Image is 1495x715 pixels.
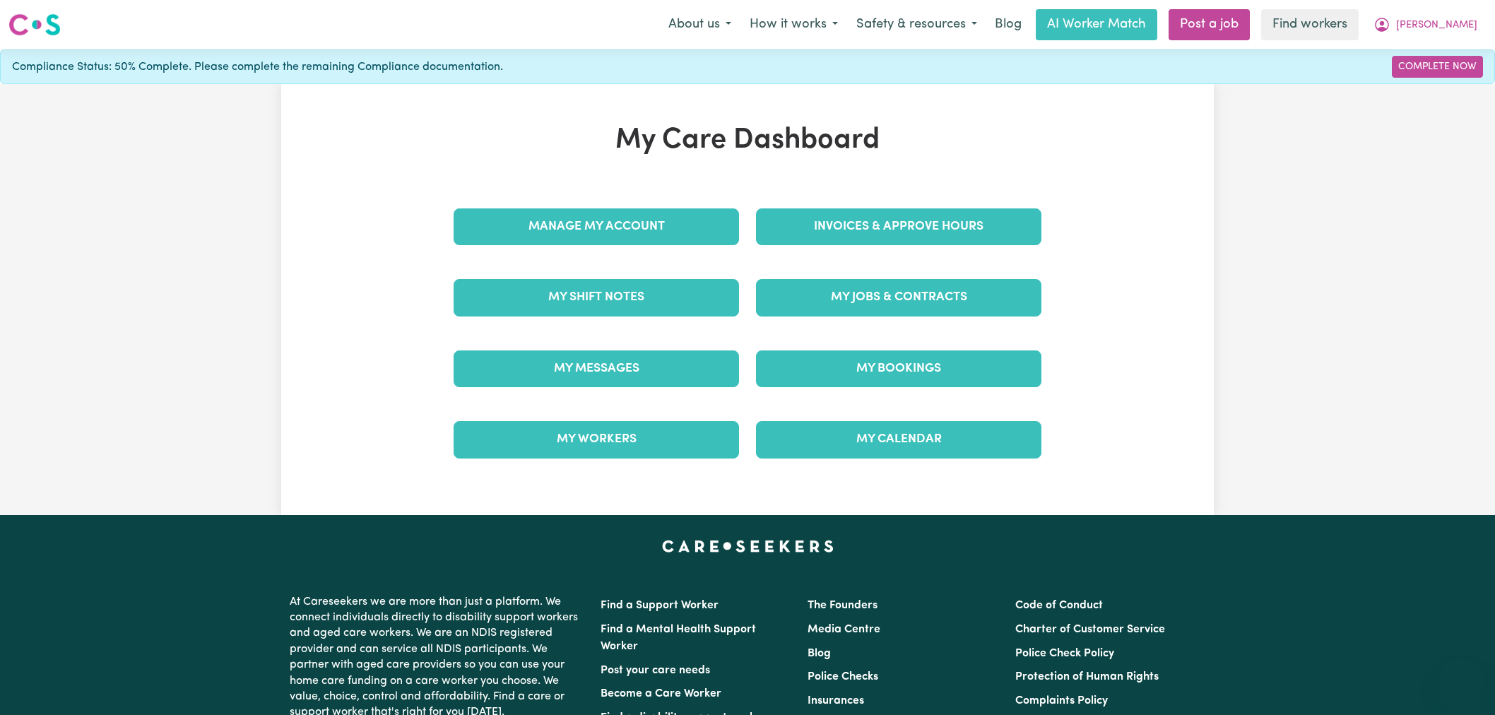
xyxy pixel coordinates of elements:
a: Manage My Account [454,208,739,245]
a: Protection of Human Rights [1015,671,1159,682]
a: Police Checks [808,671,878,682]
a: My Jobs & Contracts [756,279,1041,316]
a: Find workers [1261,9,1359,40]
a: Find a Support Worker [601,600,719,611]
a: Post a job [1169,9,1250,40]
button: My Account [1364,10,1487,40]
a: Invoices & Approve Hours [756,208,1041,245]
a: Careseekers logo [8,8,61,41]
button: How it works [740,10,847,40]
a: My Shift Notes [454,279,739,316]
button: Safety & resources [847,10,986,40]
a: Careseekers home page [662,540,834,552]
a: Insurances [808,695,864,707]
a: Post your care needs [601,665,710,676]
a: Blog [808,648,831,659]
a: Charter of Customer Service [1015,624,1165,635]
a: Blog [986,9,1030,40]
a: Media Centre [808,624,880,635]
a: Find a Mental Health Support Worker [601,624,756,652]
h1: My Care Dashboard [445,124,1050,158]
a: My Messages [454,350,739,387]
button: About us [659,10,740,40]
a: AI Worker Match [1036,9,1157,40]
a: Complaints Policy [1015,695,1108,707]
a: My Bookings [756,350,1041,387]
iframe: Button to launch messaging window [1438,658,1484,704]
a: Become a Care Worker [601,688,721,699]
img: Careseekers logo [8,12,61,37]
a: Complete Now [1392,56,1483,78]
a: Police Check Policy [1015,648,1114,659]
a: My Calendar [756,421,1041,458]
a: My Workers [454,421,739,458]
a: Code of Conduct [1015,600,1103,611]
span: [PERSON_NAME] [1396,18,1477,33]
span: Compliance Status: 50% Complete. Please complete the remaining Compliance documentation. [12,59,503,76]
a: The Founders [808,600,877,611]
